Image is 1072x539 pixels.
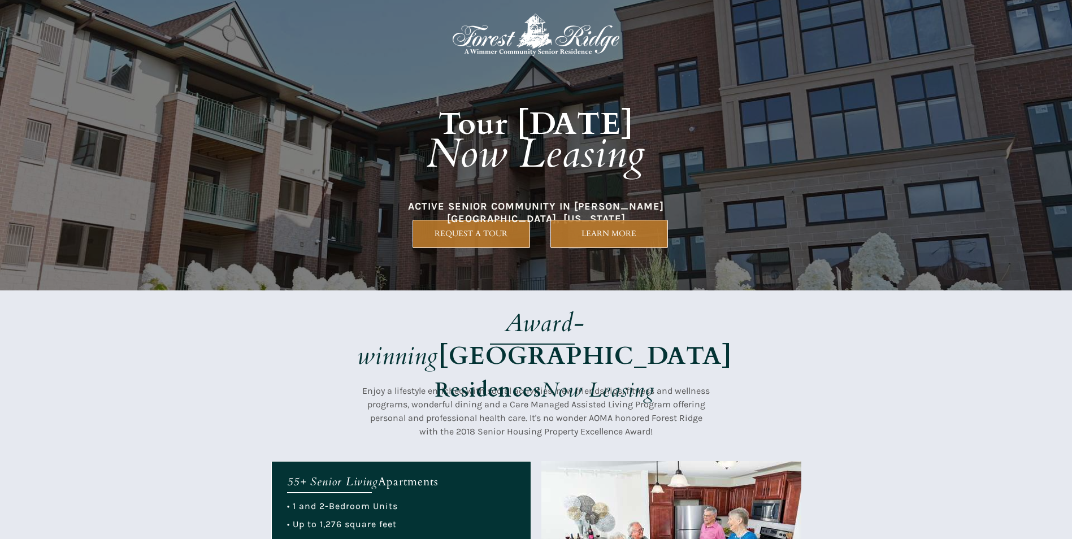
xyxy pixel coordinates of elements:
a: LEARN MORE [550,220,668,248]
span: • Up to 1,276 square feet [287,519,397,529]
span: Apartments [378,474,439,489]
strong: Residences [435,376,541,404]
em: Now Leasing [541,376,654,404]
em: Now Leasing [427,127,645,181]
em: 55+ Senior Living [287,474,378,489]
span: ACTIVE SENIOR COMMUNITY IN [PERSON_NAME][GEOGRAPHIC_DATA], [US_STATE] [408,200,664,225]
span: LEARN MORE [551,229,667,238]
span: • 1 and 2-Bedroom Units [287,501,398,511]
span: REQUEST A TOUR [413,229,530,238]
a: REQUEST A TOUR [413,220,530,248]
strong: [GEOGRAPHIC_DATA] [439,339,732,373]
strong: Tour [DATE] [439,103,634,145]
em: Award-winning [357,306,585,373]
